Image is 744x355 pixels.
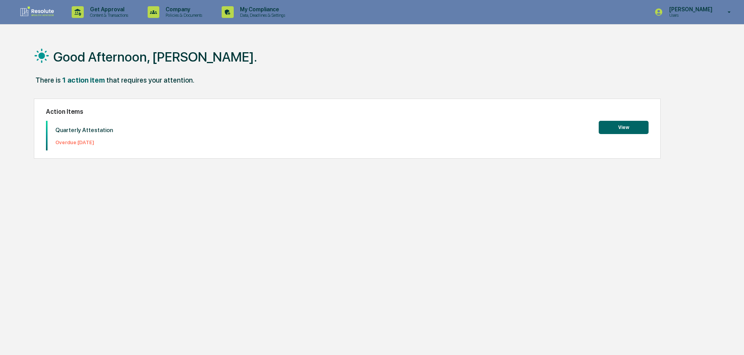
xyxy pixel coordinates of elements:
[234,6,289,12] p: My Compliance
[106,76,194,84] div: that requires your attention.
[159,6,206,12] p: Company
[55,127,113,134] p: Quarterly Attestation
[599,123,649,131] a: View
[663,6,716,12] p: [PERSON_NAME]
[663,12,716,18] p: Users
[53,49,257,65] h1: Good Afternoon, [PERSON_NAME].
[62,76,105,84] div: 1 action item
[46,108,649,115] h2: Action Items
[84,12,132,18] p: Content & Transactions
[84,6,132,12] p: Get Approval
[19,6,56,18] img: logo
[599,121,649,134] button: View
[35,76,61,84] div: There is
[159,12,206,18] p: Policies & Documents
[234,12,289,18] p: Data, Deadlines & Settings
[55,140,113,145] p: Overdue: [DATE]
